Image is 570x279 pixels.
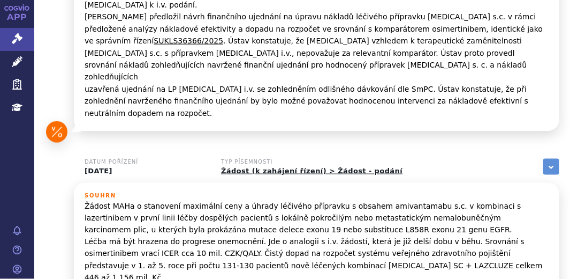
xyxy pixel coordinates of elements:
p: [DATE] [85,167,208,175]
a: Žádost (k zahájení řízení) > Žádost - podání [221,167,402,175]
h3: Souhrn [85,193,549,199]
h3: Datum pořízení [85,159,208,165]
h3: Typ písemnosti [221,159,402,165]
a: zobrazit vše [543,159,559,175]
a: SUKLS36366/2025 [154,36,223,45]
